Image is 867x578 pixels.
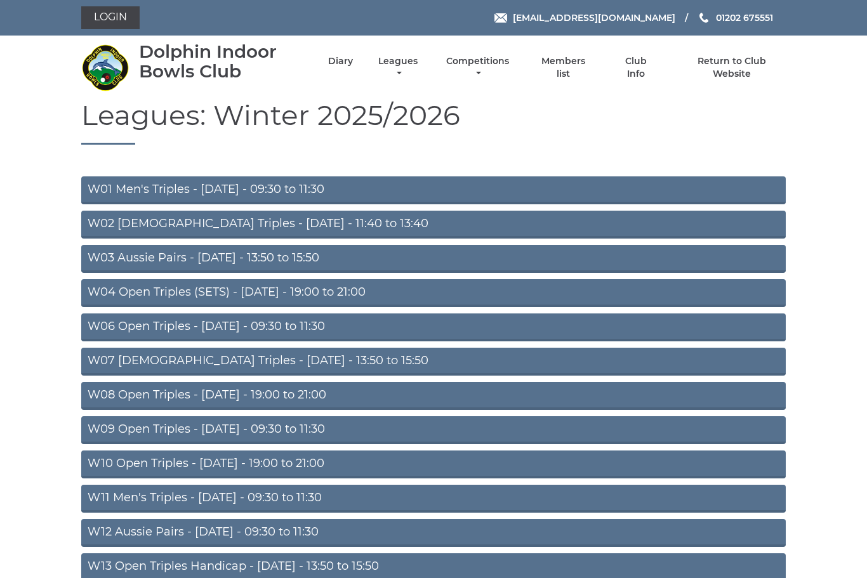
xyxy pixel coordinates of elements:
[81,176,786,204] a: W01 Men's Triples - [DATE] - 09:30 to 11:30
[615,55,656,80] a: Club Info
[81,44,129,91] img: Dolphin Indoor Bowls Club
[81,416,786,444] a: W09 Open Triples - [DATE] - 09:30 to 11:30
[699,13,708,23] img: Phone us
[375,55,421,80] a: Leagues
[513,12,675,23] span: [EMAIL_ADDRESS][DOMAIN_NAME]
[81,6,140,29] a: Login
[81,313,786,341] a: W06 Open Triples - [DATE] - 09:30 to 11:30
[534,55,593,80] a: Members list
[81,485,786,513] a: W11 Men's Triples - [DATE] - 09:30 to 11:30
[494,11,675,25] a: Email [EMAIL_ADDRESS][DOMAIN_NAME]
[328,55,353,67] a: Diary
[81,245,786,273] a: W03 Aussie Pairs - [DATE] - 13:50 to 15:50
[81,348,786,376] a: W07 [DEMOGRAPHIC_DATA] Triples - [DATE] - 13:50 to 15:50
[698,11,773,25] a: Phone us 01202 675551
[81,279,786,307] a: W04 Open Triples (SETS) - [DATE] - 19:00 to 21:00
[139,42,306,81] div: Dolphin Indoor Bowls Club
[81,382,786,410] a: W08 Open Triples - [DATE] - 19:00 to 21:00
[678,55,786,80] a: Return to Club Website
[81,211,786,239] a: W02 [DEMOGRAPHIC_DATA] Triples - [DATE] - 11:40 to 13:40
[81,100,786,145] h1: Leagues: Winter 2025/2026
[716,12,773,23] span: 01202 675551
[443,55,512,80] a: Competitions
[494,13,507,23] img: Email
[81,519,786,547] a: W12 Aussie Pairs - [DATE] - 09:30 to 11:30
[81,450,786,478] a: W10 Open Triples - [DATE] - 19:00 to 21:00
